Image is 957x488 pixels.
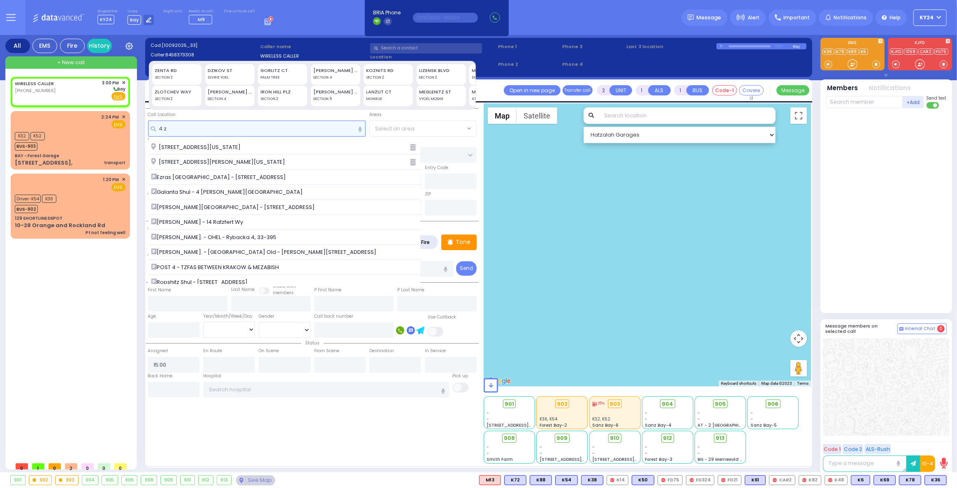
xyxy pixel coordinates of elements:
[127,9,154,14] label: Lines
[540,456,617,462] span: [STREET_ADDRESS][PERSON_NAME]
[161,476,176,485] div: 909
[504,85,561,95] a: Open in new page
[609,85,632,95] button: UNIT
[767,400,779,408] span: 906
[151,218,246,226] span: [PERSON_NAME] - 14 Ratzfert Wy
[151,203,318,211] span: [PERSON_NAME][GEOGRAPHIC_DATA] - [STREET_ADDRESS]
[487,410,489,416] span: -
[261,88,305,95] div: IRON HILL PLZ
[751,410,753,416] span: -
[11,476,25,485] div: 901
[5,39,30,53] div: All
[607,475,628,485] div: K14
[592,456,670,462] span: [STREET_ADDRESS][PERSON_NAME]
[122,476,137,485] div: 906
[888,41,952,46] label: KJFD
[581,475,603,485] div: K38
[920,455,935,472] button: 10-4
[261,96,305,102] div: SECTION 2
[472,75,516,81] div: DIVRIE YOEL
[487,456,513,462] span: Smith Farm
[57,58,85,67] span: + New call
[65,463,77,469] span: 2
[410,159,416,165] i: Delete fron history
[148,287,171,293] label: First Name
[373,9,401,16] span: BRIA Phone
[820,41,885,46] label: EMS
[592,444,595,450] span: -
[472,67,516,74] div: MELITZ ST
[148,373,173,379] label: Back Home
[715,400,726,408] span: 905
[425,348,446,354] label: In Service
[148,112,176,118] label: Call Location
[236,475,275,486] div: See map
[799,475,821,485] div: K82
[203,382,449,397] input: Search hospital
[716,434,725,442] span: 913
[203,313,255,320] div: Year/Month/Week/Day
[224,9,255,14] label: Fire units on call
[260,53,367,60] label: WIRELESS CALLER
[498,61,559,68] span: Phone 2
[663,434,672,442] span: 912
[890,14,901,21] span: Help
[563,85,593,95] button: Transfer call
[661,478,665,482] img: red-radio-icon.svg
[479,475,501,485] div: ALS
[370,53,496,60] label: Location
[874,475,896,485] div: K69
[851,475,870,485] div: BLS
[122,114,125,121] span: ✕
[97,9,118,14] label: Dispatcher
[122,79,125,86] span: ✕
[103,177,119,183] span: 1:20 PM
[540,422,567,428] span: Forest Bay-2
[698,410,700,416] span: -
[925,475,947,485] div: K36
[826,96,903,108] input: Search member
[97,15,114,24] span: KY24
[15,87,56,94] span: [PHONE_NUMBER]
[540,444,542,450] span: -
[111,120,125,128] span: EMS
[790,107,807,124] button: Toggle fullscreen view
[498,43,559,50] span: Phone 1
[486,376,513,386] img: Google
[49,463,61,469] span: 0
[745,475,766,485] div: BLS
[127,15,141,25] span: Bay
[370,43,482,53] input: Search a contact
[16,463,28,469] span: 0
[313,96,357,102] div: SECTION 5
[15,142,37,151] span: BUS-903
[425,165,448,171] label: Entry Code
[904,49,918,55] a: 1059
[141,476,157,485] div: 908
[151,42,257,49] label: Cad:
[98,463,110,469] span: 0
[690,478,694,482] img: red-radio-icon.svg
[823,49,834,55] a: K36
[592,450,595,456] span: -
[397,287,424,293] label: P Last Name
[718,475,742,485] div: FD21
[198,16,205,23] span: M9
[918,49,934,55] a: CAR2
[698,422,759,428] span: AT - 2 [GEOGRAPHIC_DATA]
[610,478,614,482] img: red-radio-icon.svg
[111,183,125,191] span: EMS
[905,326,936,332] span: Internal Chat
[555,475,578,485] div: BLS
[15,132,29,140] span: K32
[273,290,294,296] span: members
[648,85,671,95] button: ALS
[151,143,243,151] span: [STREET_ADDRESS][US_STATE]
[313,67,357,74] div: [PERSON_NAME] DR
[114,94,123,100] u: EMS
[626,43,716,50] label: Last 3 location
[802,478,806,482] img: red-radio-icon.svg
[155,75,199,81] div: SECTION 2
[151,248,380,256] span: [PERSON_NAME]. - [GEOGRAPHIC_DATA] Old - [PERSON_NAME][STREET_ADDRESS]
[413,13,478,23] input: (000)000-00000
